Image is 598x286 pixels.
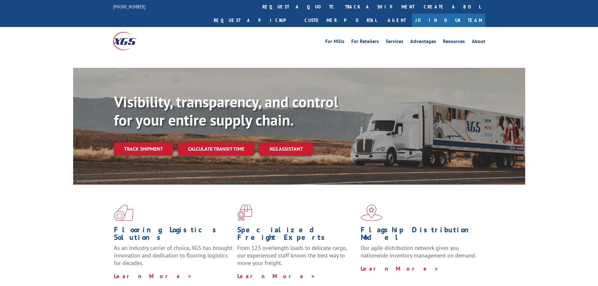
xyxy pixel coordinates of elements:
[351,39,379,46] a: For Retailers
[410,39,436,46] a: Advantages
[325,39,344,46] a: For Mills
[114,273,192,280] a: Learn More >
[361,244,476,259] span: Our agile distribution network gives you nationwide inventory management on demand.
[381,13,412,27] a: Agent
[114,226,233,244] h1: Flooring Logistics Solutions
[300,13,381,27] a: Customer Portal
[361,265,439,272] a: Learn More >
[114,244,232,267] span: As an industry carrier of choice, XGS has brought innovation and dedication to flooring logistics...
[472,39,485,46] a: About
[237,205,252,221] img: xgs-icon-focused-on-flooring-red
[114,142,173,155] a: Track shipment
[113,3,146,10] a: [PHONE_NUMBER]
[259,142,313,156] a: XGS ASSISTANT
[237,244,356,272] p: From 123 overlength loads to delicate cargo, our experienced staff knows the best way to move you...
[178,142,254,156] a: Calculate transit time
[412,13,485,27] a: Join Our Team
[443,39,465,46] a: Resources
[386,39,403,46] a: Services
[237,226,356,244] h1: Specialized Freight Experts
[114,92,338,130] b: Visibility, transparency, and control for your entire supply chain.
[237,273,315,280] a: Learn More >
[114,205,133,221] img: xgs-icon-total-supply-chain-intelligence-red
[361,226,479,244] h1: Flagship Distribution Model
[209,13,300,27] a: Request a pickup
[361,205,382,221] img: xgs-icon-flagship-distribution-model-red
